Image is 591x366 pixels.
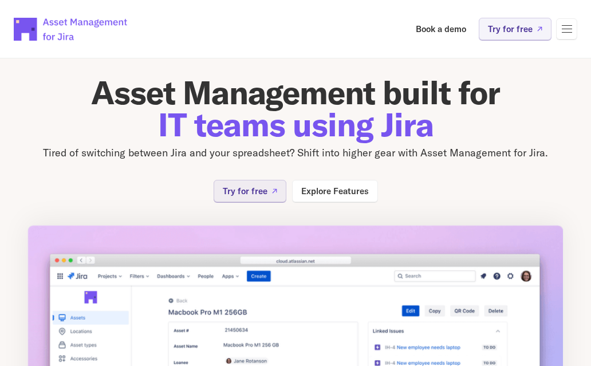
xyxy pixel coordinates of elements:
p: Book a demo [416,25,466,33]
p: Try for free [488,25,533,33]
p: Explore Features [301,187,369,195]
h1: Asset Management built for [27,76,564,140]
a: Try for free [214,180,286,202]
a: Try for free [479,18,551,40]
p: Try for free [223,187,267,195]
span: IT teams using Jira [158,104,434,144]
p: Tired of switching between Jira and your spreadsheet? Shift into higher gear with Asset Managemen... [27,145,564,162]
a: Book a demo [408,18,474,40]
a: Explore Features [292,180,378,202]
